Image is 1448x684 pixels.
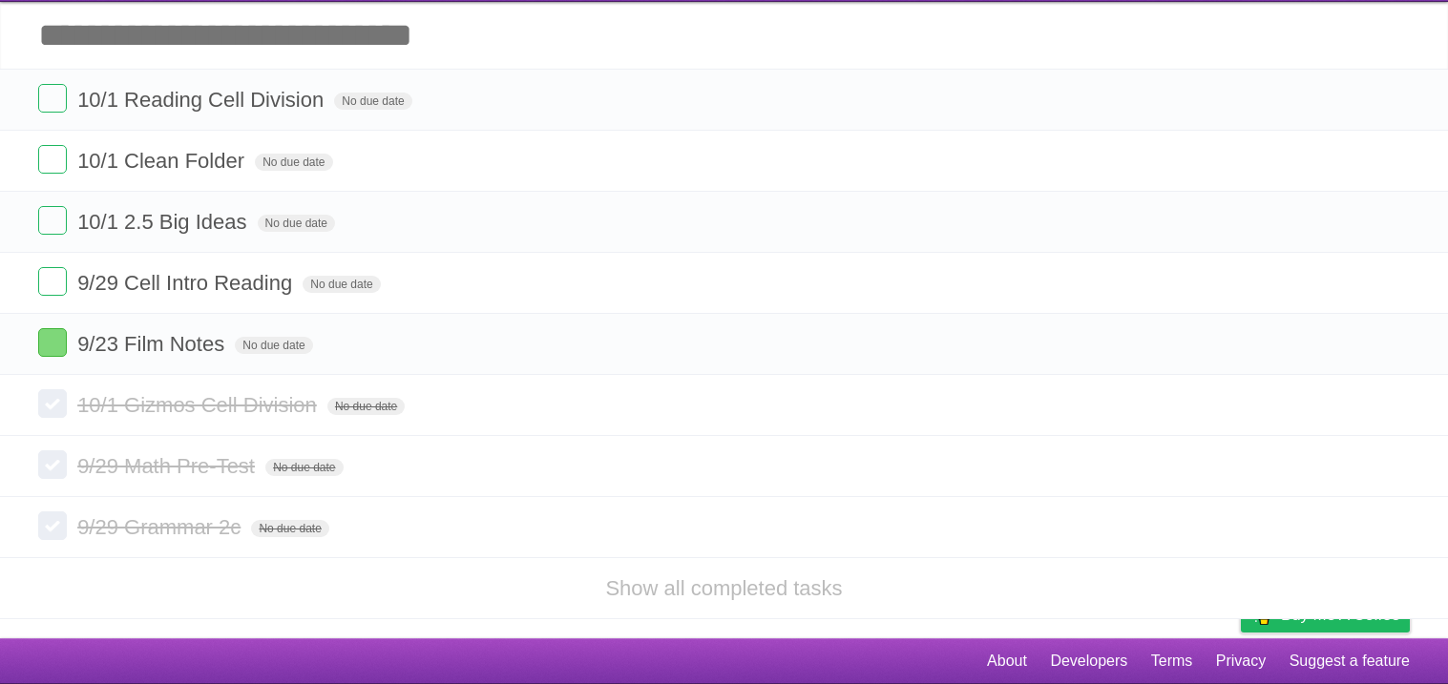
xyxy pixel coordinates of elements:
label: Done [38,389,67,418]
span: 9/29 Cell Intro Reading [77,271,297,295]
span: No due date [303,276,380,293]
label: Done [38,145,67,174]
span: 9/29 Grammar 2c [77,515,245,539]
span: Buy me a coffee [1281,598,1400,632]
span: 10/1 Clean Folder [77,149,249,173]
span: 10/1 Gizmos Cell Division [77,393,322,417]
a: About [987,643,1027,679]
a: Suggest a feature [1290,643,1410,679]
a: Terms [1151,643,1193,679]
label: Done [38,511,67,540]
label: Done [38,328,67,357]
span: 9/29 Math Pre-Test [77,454,260,478]
label: Done [38,450,67,479]
span: No due date [327,398,405,415]
a: Developers [1050,643,1127,679]
a: Privacy [1216,643,1266,679]
span: No due date [235,337,312,354]
span: No due date [251,520,328,537]
span: 10/1 Reading Cell Division [77,88,328,112]
span: No due date [255,154,332,171]
span: No due date [265,459,343,476]
a: Show all completed tasks [605,576,842,600]
span: No due date [334,93,411,110]
span: 10/1 2.5 Big Ideas [77,210,251,234]
label: Done [38,206,67,235]
label: Done [38,267,67,296]
span: 9/23 Film Notes [77,332,229,356]
span: No due date [258,215,335,232]
label: Done [38,84,67,113]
